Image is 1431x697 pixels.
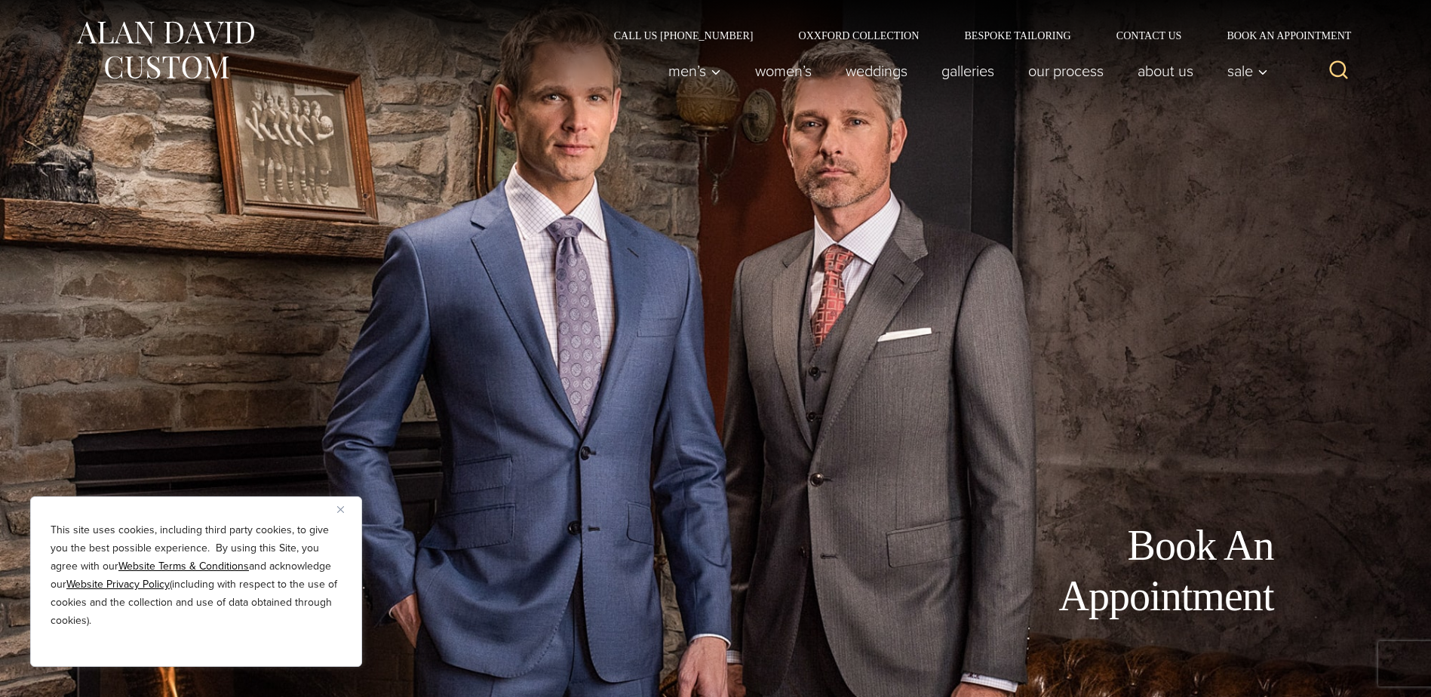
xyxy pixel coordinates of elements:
[775,30,941,41] a: Oxxford Collection
[51,521,342,630] p: This site uses cookies, including third party cookies, to give you the best possible experience. ...
[1094,30,1205,41] a: Contact Us
[118,558,249,574] a: Website Terms & Conditions
[941,30,1093,41] a: Bespoke Tailoring
[1321,53,1357,89] button: View Search Form
[738,56,828,86] a: Women’s
[337,506,344,513] img: Close
[1120,56,1210,86] a: About Us
[651,56,1276,86] nav: Primary Navigation
[337,500,355,518] button: Close
[1227,63,1268,78] span: Sale
[591,30,776,41] a: Call Us [PHONE_NUMBER]
[66,576,170,592] a: Website Privacy Policy
[668,63,721,78] span: Men’s
[75,17,256,84] img: Alan David Custom
[828,56,924,86] a: weddings
[1011,56,1120,86] a: Our Process
[591,30,1357,41] nav: Secondary Navigation
[1204,30,1356,41] a: Book an Appointment
[935,520,1274,622] h1: Book An Appointment
[924,56,1011,86] a: Galleries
